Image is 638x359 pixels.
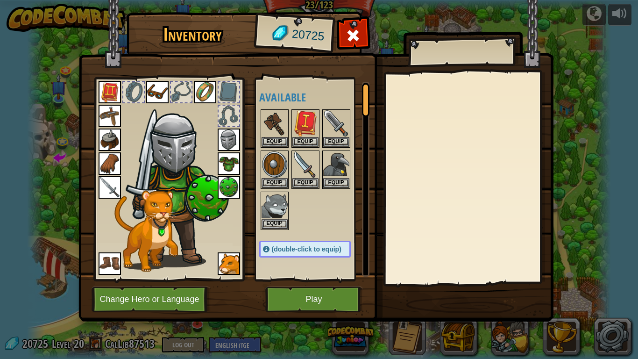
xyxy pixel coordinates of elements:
button: Play [265,287,363,312]
img: portrait.png [218,152,240,175]
img: portrait.png [218,176,240,199]
img: portrait.png [292,151,319,178]
button: Change Hero or Language [92,287,210,312]
button: Equip [323,137,349,147]
img: portrait.png [323,110,349,136]
button: Equip [292,178,319,188]
img: portrait.png [262,151,288,178]
img: portrait.png [99,152,121,175]
button: Equip [262,137,288,147]
h4: Available [259,91,369,103]
button: Equip [292,137,319,147]
h1: Inventory [133,25,252,44]
img: portrait.png [323,151,349,178]
button: Equip [323,178,349,188]
img: portrait.png [218,252,240,275]
img: portrait.png [146,81,169,103]
img: portrait.png [99,81,121,103]
img: portrait.png [99,252,121,275]
img: portrait.png [292,110,319,136]
span: (double-click to equip) [272,245,341,253]
img: female.png [129,95,229,267]
img: portrait.png [99,176,121,199]
img: portrait.png [218,129,240,151]
button: Equip [262,219,288,229]
img: portrait.png [99,105,121,127]
img: portrait.png [262,110,288,136]
button: Equip [262,178,288,188]
img: portrait.png [99,129,121,151]
img: portrait.png [262,193,288,219]
img: cougar-paper-dolls.png [114,190,178,272]
span: 20725 [291,26,325,45]
img: portrait.png [194,81,216,103]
